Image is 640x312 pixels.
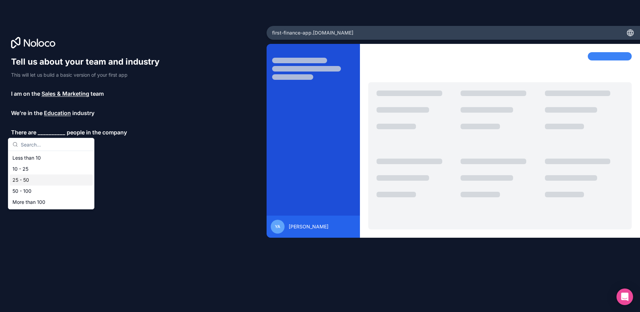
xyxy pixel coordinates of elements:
[11,72,166,78] p: This will let us build a basic version of your first app
[21,138,90,151] input: Search...
[11,128,36,136] span: There are
[41,89,89,98] span: Sales & Marketing
[10,163,93,174] div: 10 - 25
[38,128,65,136] span: __________
[10,174,93,186] div: 25 - 50
[72,109,94,117] span: industry
[10,186,93,197] div: 50 - 100
[275,224,280,229] span: YA
[11,89,40,98] span: I am on the
[67,128,127,136] span: people in the company
[91,89,104,98] span: team
[616,289,633,305] div: Open Intercom Messenger
[8,151,94,209] div: Suggestions
[10,152,93,163] div: Less than 10
[10,197,93,208] div: More than 100
[272,29,353,36] span: first-finance-app .[DOMAIN_NAME]
[289,223,328,230] span: [PERSON_NAME]
[11,109,43,117] span: We’re in the
[44,109,71,117] span: Education
[11,56,166,67] h1: Tell us about your team and industry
